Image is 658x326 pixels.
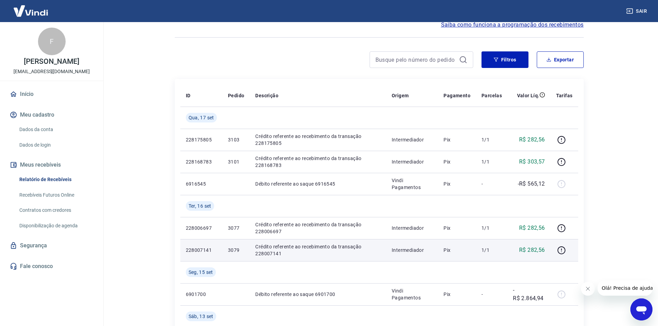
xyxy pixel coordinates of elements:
p: Pagamento [444,92,470,99]
p: Pix [444,158,470,165]
p: Crédito referente ao recebimento da transação 228007141 [255,243,381,257]
a: Recebíveis Futuros Online [17,188,95,202]
span: Olá! Precisa de ajuda? [4,5,58,10]
a: Relatório de Recebíveis [17,172,95,187]
a: Fale conosco [8,259,95,274]
p: Pix [444,225,470,231]
span: Qua, 17 set [189,114,214,121]
p: 3079 [228,247,244,254]
a: Segurança [8,238,95,253]
p: Crédito referente ao recebimento da transação 228175805 [255,133,381,147]
a: Saiba como funciona a programação dos recebimentos [441,21,584,29]
p: Intermediador [392,158,432,165]
p: Intermediador [392,136,432,143]
p: Descrição [255,92,278,99]
p: Pix [444,136,470,143]
p: -R$ 2.864,94 [513,286,545,303]
p: -R$ 565,12 [518,180,545,188]
p: 228007141 [186,247,217,254]
input: Busque pelo número do pedido [375,55,456,65]
p: ID [186,92,191,99]
a: Dados da conta [17,122,95,137]
p: Vindi Pagamentos [392,177,432,191]
a: Disponibilização de agenda [17,219,95,233]
p: 3101 [228,158,244,165]
p: Origem [392,92,409,99]
iframe: Botão para abrir a janela de mensagens [630,298,652,320]
a: Início [8,87,95,102]
p: 228006697 [186,225,217,231]
span: Seg, 15 set [189,269,213,276]
p: Pix [444,291,470,298]
p: Intermediador [392,247,432,254]
a: Dados de login [17,138,95,152]
p: 1/1 [481,247,502,254]
button: Filtros [481,51,528,68]
p: 3077 [228,225,244,231]
a: Contratos com credores [17,203,95,217]
p: Intermediador [392,225,432,231]
p: - [481,180,502,187]
p: Crédito referente ao recebimento da transação 228168783 [255,155,381,169]
p: 6901700 [186,291,217,298]
iframe: Mensagem da empresa [598,280,652,296]
img: Vindi [8,0,53,21]
p: 1/1 [481,158,502,165]
p: 6916545 [186,180,217,187]
p: Tarifas [556,92,573,99]
span: Ter, 16 set [189,202,211,209]
p: R$ 282,56 [519,246,545,254]
iframe: Fechar mensagem [581,282,595,296]
p: 228168783 [186,158,217,165]
p: Parcelas [481,92,502,99]
p: [EMAIL_ADDRESS][DOMAIN_NAME] [13,68,90,75]
p: Pedido [228,92,244,99]
div: F [38,28,66,55]
button: Sair [625,5,650,18]
p: 3103 [228,136,244,143]
p: R$ 303,57 [519,158,545,166]
p: Pix [444,180,470,187]
p: 228175805 [186,136,217,143]
p: Vindi Pagamentos [392,287,432,301]
p: Débito referente ao saque 6916545 [255,180,381,187]
p: Débito referente ao saque 6901700 [255,291,381,298]
button: Meus recebíveis [8,157,95,172]
span: Sáb, 13 set [189,313,213,320]
p: - [481,291,502,298]
p: R$ 282,56 [519,224,545,232]
p: Crédito referente ao recebimento da transação 228006697 [255,221,381,235]
p: R$ 282,56 [519,136,545,144]
p: Pix [444,247,470,254]
button: Exportar [537,51,584,68]
p: 1/1 [481,136,502,143]
p: [PERSON_NAME] [24,58,79,65]
p: Valor Líq. [517,92,540,99]
button: Meu cadastro [8,107,95,122]
p: 1/1 [481,225,502,231]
